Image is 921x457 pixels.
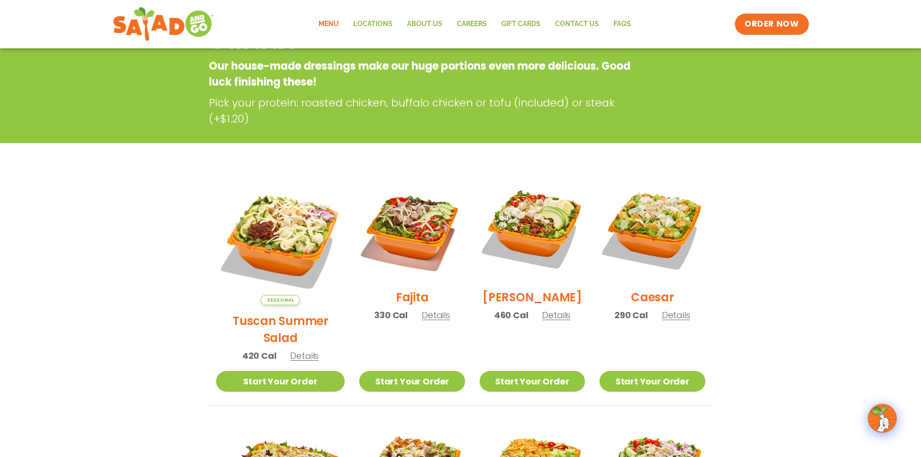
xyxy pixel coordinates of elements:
[242,349,277,362] span: 420 Cal
[542,309,570,321] span: Details
[494,13,548,35] a: GIFT CARDS
[662,309,690,321] span: Details
[216,176,345,305] img: Product photo for Tuscan Summer Salad
[482,289,582,306] h2: [PERSON_NAME]
[346,13,400,35] a: Locations
[311,13,638,35] nav: Menu
[396,289,429,306] h2: Fajita
[216,312,345,346] h2: Tuscan Summer Salad
[261,295,300,305] span: Seasonal
[631,289,674,306] h2: Caesar
[450,13,494,35] a: Careers
[869,405,896,432] img: wpChatIcon
[209,95,639,127] p: Pick your protein: roasted chicken, buffalo chicken or tofu (included) or steak (+$1.20)
[494,309,528,322] span: 460 Cal
[400,13,450,35] a: About Us
[480,371,585,392] a: Start Your Order
[599,176,705,281] img: Product photo for Caesar Salad
[606,13,638,35] a: FAQs
[735,14,808,35] a: ORDER NOW
[614,309,648,322] span: 290 Cal
[745,18,799,30] span: ORDER NOW
[374,309,408,322] span: 330 Cal
[216,371,345,392] a: Start Your Order
[480,176,585,281] img: Product photo for Cobb Salad
[290,350,319,362] span: Details
[359,176,465,281] img: Product photo for Fajita Salad
[422,309,450,321] span: Details
[113,5,215,44] img: new-SAG-logo-768×292
[311,13,346,35] a: Menu
[599,371,705,392] a: Start Your Order
[359,371,465,392] a: Start Your Order
[548,13,606,35] a: Contact Us
[209,58,635,90] p: Our house-made dressings make our huge portions even more delicious. Good luck finishing these!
